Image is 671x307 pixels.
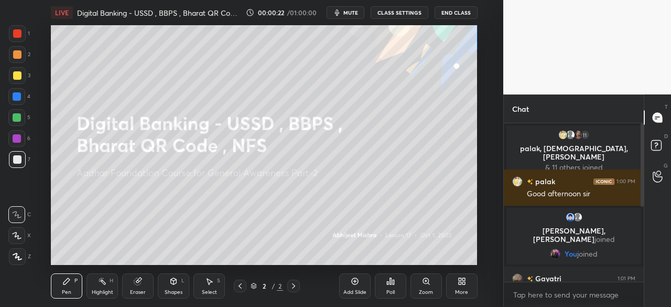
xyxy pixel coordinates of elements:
[513,227,635,244] p: [PERSON_NAME], [PERSON_NAME]
[272,283,275,289] div: /
[8,227,31,244] div: X
[565,212,576,223] img: 97272238_3B0BF271-1261-4F2E-8F7D-4E107C0EFBF8.png
[565,250,577,258] span: You
[504,123,644,282] div: grid
[8,206,31,223] div: C
[572,130,583,140] img: be568370f1fd47a686aefc4b7a9adf0b.jpg
[277,281,283,291] div: 2
[62,290,71,295] div: Pen
[664,162,668,170] p: G
[343,9,358,16] span: mute
[455,290,468,295] div: More
[343,290,366,295] div: Add Slide
[110,278,113,283] div: H
[8,130,30,147] div: 6
[527,189,635,199] div: Good afternoon sir
[217,278,220,283] div: S
[327,6,364,19] button: mute
[92,290,113,295] div: Highlight
[664,132,668,140] p: D
[9,25,30,42] div: 1
[565,130,576,140] img: default.png
[618,276,635,282] div: 1:01 PM
[8,109,30,126] div: 5
[527,179,533,185] img: no-rating-badge.077c3623.svg
[9,151,30,168] div: 7
[577,250,598,258] span: joined
[9,67,30,84] div: 3
[202,290,217,295] div: Select
[77,8,241,18] h4: Digital Banking - USSD , BBPS , Bharat QR Code , NFS
[513,144,635,161] p: palak, [DEMOGRAPHIC_DATA], [PERSON_NAME]
[512,273,523,284] img: 7057e1d53da5455a902bc913bbeef7da.51686487_3
[550,249,560,259] img: 9f6b1010237b4dfe9863ee218648695e.jpg
[165,290,182,295] div: Shapes
[593,178,614,185] img: iconic-dark.1390631f.png
[533,273,561,284] h6: Gayatri
[558,130,568,140] img: b255349854864e80882b592635eefc05.jpg
[9,46,30,63] div: 2
[8,88,30,105] div: 4
[386,290,395,295] div: Poll
[512,176,523,187] img: b255349854864e80882b592635eefc05.jpg
[130,290,146,295] div: Eraser
[616,178,635,185] div: 1:00 PM
[181,278,185,283] div: L
[594,234,615,244] span: joined
[533,176,555,187] h6: palak
[513,163,635,172] p: & 11 others joined
[371,6,428,19] button: CLASS SETTINGS
[665,103,668,111] p: T
[259,283,269,289] div: 2
[419,290,433,295] div: Zoom
[74,278,78,283] div: P
[51,6,73,19] div: LIVE
[580,130,590,140] div: 11
[435,6,478,19] button: End Class
[504,95,537,123] p: Chat
[572,212,583,223] img: default.png
[9,248,31,265] div: Z
[527,276,533,282] img: no-rating-badge.077c3623.svg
